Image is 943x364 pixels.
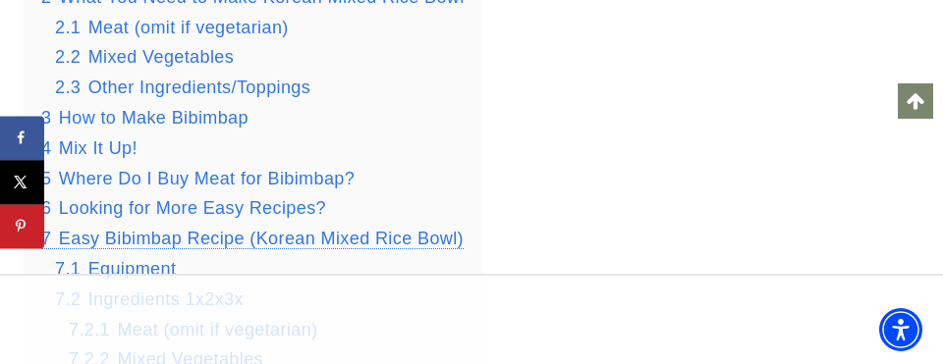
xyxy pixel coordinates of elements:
a: 6 Looking for More Easy Recipes? [41,198,326,218]
span: 2.1 [55,18,81,37]
a: 5 Where Do I Buy Meat for Bibimbap? [41,169,355,188]
span: 4 [41,138,51,158]
span: Mixed Vegetables [88,47,235,67]
span: 3 [41,108,51,128]
div: Accessibility Menu [879,308,922,351]
a: Scroll to top [898,83,933,119]
span: 5 [41,169,51,188]
a: 2.2 Mixed Vegetables [55,47,234,67]
span: Where Do I Buy Meat for Bibimbap? [59,169,355,188]
a: 7 Easy Bibimbap Recipe (Korean Mixed Rice Bowl) [41,229,464,249]
span: 7 [41,229,51,248]
a: 2.3 Other Ingredients/Toppings [55,78,310,97]
span: How to Make Bibimbap [59,108,249,128]
span: Mix It Up! [59,138,138,158]
a: 2.1 Meat (omit if vegetarian) [55,18,289,37]
span: Meat (omit if vegetarian) [88,18,289,37]
span: Other Ingredients/Toppings [88,78,311,97]
span: Looking for More Easy Recipes? [59,198,326,218]
span: Easy Bibimbap Recipe (Korean Mixed Rice Bowl) [59,229,464,248]
span: 2.2 [55,47,81,67]
span: 7.1 [55,259,81,279]
a: 3 How to Make Bibimbap [41,108,249,128]
span: 6 [41,198,51,218]
a: 4 Mix It Up! [41,138,138,158]
span: Equipment [88,259,177,279]
span: 2.3 [55,78,81,97]
a: 7.1 Equipment [55,259,176,279]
